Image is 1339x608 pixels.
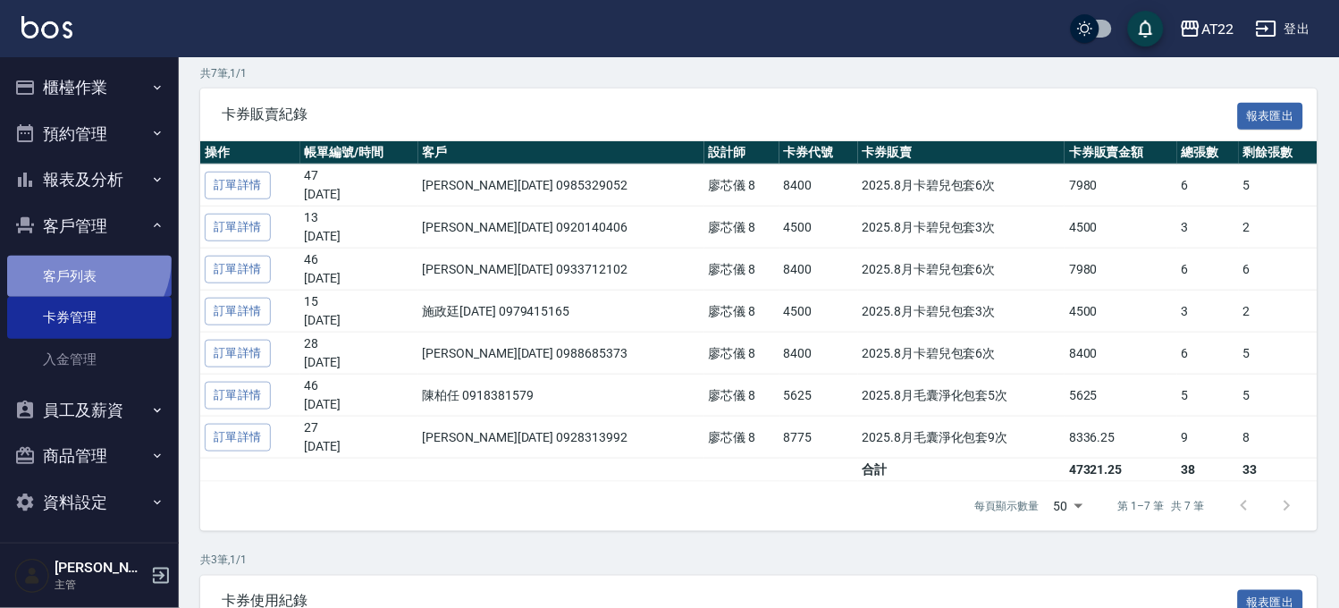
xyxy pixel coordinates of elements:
[779,207,858,249] td: 4500
[300,141,418,165] th: 帳單編號/時間
[858,417,1065,459] td: 2025.8月毛囊淨化包套9次
[55,577,146,593] p: 主管
[305,311,414,330] p: [DATE]
[300,417,418,459] td: 27
[858,207,1065,249] td: 2025.8月卡碧兒包套3次
[1177,417,1239,459] td: 9
[1177,249,1239,291] td: 6
[858,333,1065,375] td: 2025.8月卡碧兒包套6次
[305,185,414,204] p: [DATE]
[300,333,418,375] td: 28
[1201,18,1234,40] div: AT22
[1239,249,1318,291] td: 6
[222,106,1238,123] span: 卡券販賣紀錄
[1177,333,1239,375] td: 6
[975,498,1040,514] p: 每頁顯示數量
[1239,375,1318,417] td: 5
[779,333,858,375] td: 8400
[418,165,704,207] td: [PERSON_NAME][DATE] 0985329052
[7,339,172,380] a: 入金管理
[1239,333,1318,375] td: 5
[418,333,704,375] td: [PERSON_NAME][DATE] 0988685373
[1239,141,1318,165] th: 剩餘張數
[305,269,414,288] p: [DATE]
[1239,291,1318,333] td: 2
[418,291,704,333] td: 施政廷[DATE] 0979415165
[858,291,1065,333] td: 2025.8月卡碧兒包套3次
[7,256,172,297] a: 客戶列表
[200,553,1318,569] p: 共 3 筆, 1 / 1
[779,291,858,333] td: 4500
[1239,417,1318,459] td: 8
[55,559,146,577] h5: [PERSON_NAME]
[1177,141,1239,165] th: 總張數
[704,291,779,333] td: 廖芯儀 8
[1065,417,1176,459] td: 8336.25
[305,395,414,414] p: [DATE]
[200,141,300,165] th: 操作
[858,141,1065,165] th: 卡券販賣
[7,64,172,111] button: 櫃檯作業
[7,387,172,434] button: 員工及薪資
[205,382,271,410] a: 訂單詳情
[305,353,414,372] p: [DATE]
[300,291,418,333] td: 15
[305,437,414,456] p: [DATE]
[779,249,858,291] td: 8400
[858,459,1065,482] td: 合計
[7,111,172,157] button: 預約管理
[858,249,1065,291] td: 2025.8月卡碧兒包套6次
[200,65,1318,81] p: 共 7 筆, 1 / 1
[704,207,779,249] td: 廖芯儀 8
[300,165,418,207] td: 47
[1065,207,1176,249] td: 4500
[7,479,172,526] button: 資料設定
[300,207,418,249] td: 13
[7,203,172,249] button: 客戶管理
[1239,165,1318,207] td: 5
[7,156,172,203] button: 報表及分析
[1177,291,1239,333] td: 3
[418,417,704,459] td: [PERSON_NAME][DATE] 0928313992
[858,165,1065,207] td: 2025.8月卡碧兒包套6次
[1065,249,1176,291] td: 7980
[1239,207,1318,249] td: 2
[205,340,271,367] a: 訂單詳情
[418,249,704,291] td: [PERSON_NAME][DATE] 0933712102
[1238,103,1304,131] button: 報表匯出
[1238,106,1304,123] a: 報表匯出
[1249,13,1318,46] button: 登出
[7,433,172,479] button: 商品管理
[779,375,858,417] td: 5625
[1065,459,1176,482] td: 47321.25
[205,214,271,241] a: 訂單詳情
[1065,141,1176,165] th: 卡券販賣金額
[305,227,414,246] p: [DATE]
[704,375,779,417] td: 廖芯儀 8
[1065,291,1176,333] td: 4500
[704,417,779,459] td: 廖芯儀 8
[1118,498,1205,514] p: 第 1–7 筆 共 7 筆
[1177,375,1239,417] td: 5
[779,141,858,165] th: 卡券代號
[704,249,779,291] td: 廖芯儀 8
[205,172,271,199] a: 訂單詳情
[1239,459,1318,482] td: 33
[1177,207,1239,249] td: 3
[1177,459,1239,482] td: 38
[1173,11,1242,47] button: AT22
[205,424,271,452] a: 訂單詳情
[21,16,72,38] img: Logo
[858,375,1065,417] td: 2025.8月毛囊淨化包套5次
[1128,11,1164,46] button: save
[300,249,418,291] td: 46
[418,141,704,165] th: 客戶
[779,417,858,459] td: 8775
[1065,165,1176,207] td: 7980
[418,375,704,417] td: 陳柏任 0918381579
[1065,333,1176,375] td: 8400
[418,207,704,249] td: [PERSON_NAME][DATE] 0920140406
[1177,165,1239,207] td: 6
[205,298,271,325] a: 訂單詳情
[7,297,172,338] a: 卡券管理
